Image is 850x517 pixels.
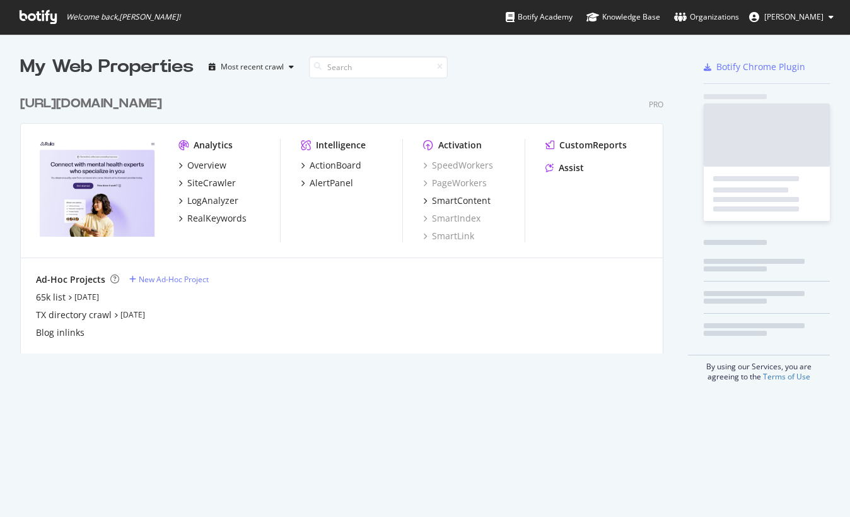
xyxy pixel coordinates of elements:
[559,162,584,174] div: Assist
[194,139,233,152] div: Analytics
[423,212,480,225] a: SmartIndex
[120,309,145,320] a: [DATE]
[438,139,482,152] div: Activation
[545,162,584,174] a: Assist
[20,95,167,113] a: [URL][DOMAIN_NAME]
[506,11,573,23] div: Botify Academy
[423,177,487,189] a: PageWorkers
[129,274,209,285] a: New Ad-Hoc Project
[204,57,299,77] button: Most recent crawl
[674,11,739,23] div: Organizations
[586,11,660,23] div: Knowledge Base
[178,177,236,189] a: SiteCrawler
[139,274,209,285] div: New Ad-Hoc Project
[301,159,361,172] a: ActionBoard
[704,61,805,73] a: Botify Chrome Plugin
[36,273,105,286] div: Ad-Hoc Projects
[187,212,247,225] div: RealKeywords
[178,159,226,172] a: Overview
[36,139,158,237] img: https://www.rula.com/
[301,177,353,189] a: AlertPanel
[20,80,673,354] div: grid
[423,230,474,242] a: SmartLink
[66,12,180,22] span: Welcome back, [PERSON_NAME] !
[310,159,361,172] div: ActionBoard
[187,159,226,172] div: Overview
[316,139,366,152] div: Intelligence
[20,54,194,80] div: My Web Properties
[739,7,844,27] button: [PERSON_NAME]
[309,56,448,78] input: Search
[20,95,162,113] div: [URL][DOMAIN_NAME]
[178,212,247,225] a: RealKeywords
[423,194,491,207] a: SmartContent
[763,371,810,382] a: Terms of Use
[74,292,99,302] a: [DATE]
[649,99,663,110] div: Pro
[423,159,493,172] a: SpeedWorkers
[432,194,491,207] div: SmartContent
[559,139,627,152] div: CustomReports
[764,11,824,22] span: Nick Schurk
[545,139,627,152] a: CustomReports
[36,326,84,339] a: Blog inlinks
[716,61,805,73] div: Botify Chrome Plugin
[688,355,830,382] div: By using our Services, you are agreeing to the
[187,194,238,207] div: LogAnalyzer
[221,63,284,71] div: Most recent crawl
[36,291,66,304] a: 65k list
[187,177,236,189] div: SiteCrawler
[36,309,112,321] a: TX directory crawl
[178,194,238,207] a: LogAnalyzer
[310,177,353,189] div: AlertPanel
